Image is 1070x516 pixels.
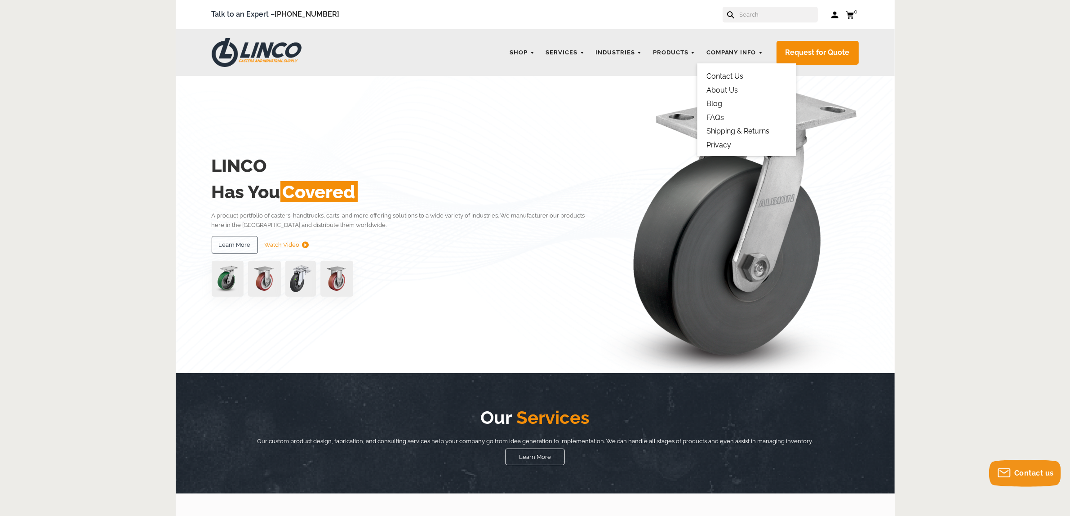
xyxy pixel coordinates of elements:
span: Contact us [1014,469,1054,477]
a: Company Info [702,44,768,62]
a: Privacy [706,141,731,149]
h2: Our [248,405,823,431]
a: Log in [831,10,839,19]
p: A product portfolio of casters, handtrucks, carts, and more offering solutions to a wide variety ... [212,211,599,230]
a: Contact Us [706,72,743,80]
img: capture-59611-removebg-preview-1.png [320,261,353,297]
p: Our custom product design, fabrication, and consulting services help your company go from idea ge... [248,436,823,446]
span: Covered [280,181,358,202]
a: Watch Video [265,236,309,254]
a: [PHONE_NUMBER] [275,10,340,18]
a: Services [541,44,589,62]
a: Industries [591,44,646,62]
span: Services [512,407,590,428]
a: Products [648,44,700,62]
img: capture-59611-removebg-preview-1.png [248,261,281,297]
img: linco_caster [601,76,859,373]
a: Learn More [212,236,258,254]
a: FAQs [706,113,724,122]
input: Search [739,7,818,22]
a: Shipping & Returns [706,127,769,135]
img: subtract.png [302,241,309,248]
span: Talk to an Expert – [212,9,340,21]
button: Contact us [989,460,1061,487]
img: pn3orx8a-94725-1-1-.png [212,261,244,297]
a: Blog [706,99,722,108]
a: About Us [706,86,738,94]
h2: LINCO [212,153,599,179]
img: LINCO CASTERS & INDUSTRIAL SUPPLY [212,38,302,67]
a: Shop [506,44,539,62]
a: 0 [846,9,859,20]
img: lvwpp200rst849959jpg-30522-removebg-preview-1.png [285,261,316,297]
span: 0 [854,8,858,15]
h2: Has You [212,179,599,205]
a: Request for Quote [777,41,859,65]
a: Learn More [505,449,565,465]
